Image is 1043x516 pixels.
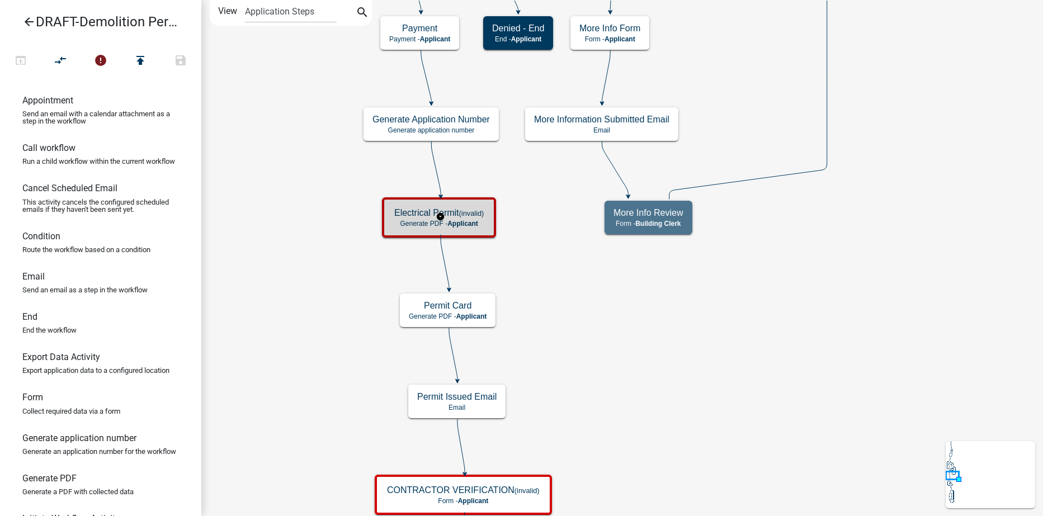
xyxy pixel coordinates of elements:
i: publish [134,54,147,69]
button: search [353,4,371,22]
a: DRAFT-Demolition Permit [9,9,183,35]
h6: End [22,311,37,322]
i: error [94,54,107,69]
p: Export application data to a configured location [22,367,169,374]
i: compare_arrows [54,54,68,69]
span: Applicant [605,35,635,43]
small: (invalid) [515,486,540,495]
p: Send an email with a calendar attachment as a step in the workflow [22,110,179,125]
h6: Generate PDF [22,473,77,484]
p: This activity cancels the configured scheduled emails if they haven't been sent yet. [22,198,179,213]
h5: Permit Card [409,300,487,311]
h5: CONTRACTOR VERIFICATION [387,485,540,495]
h6: Appointment [22,95,73,106]
h6: Condition [22,231,60,242]
h5: Denied - End [492,23,544,34]
span: Applicant [420,35,451,43]
h5: Permit Issued Email [417,391,497,402]
p: Send an email as a step in the workflow [22,286,148,293]
h6: Call workflow [22,143,75,153]
h6: Generate application number [22,433,136,443]
p: Generate PDF - [394,220,484,228]
small: (invalid) [459,209,484,217]
p: End the workflow [22,326,77,334]
button: Publish [120,49,161,73]
button: Test Workflow [1,49,41,73]
h5: Generate Application Number [372,114,490,125]
p: Run a child workflow within the current workflow [22,158,175,165]
h6: Email [22,271,45,282]
p: Generate a PDF with collected data [22,488,134,495]
i: arrow_back [22,15,36,31]
h6: Export Data Activity [22,352,100,362]
p: Form - [387,497,540,505]
button: Save [161,49,201,73]
h5: Electrical Permit [394,207,484,218]
h5: More Info Review [613,207,683,218]
i: save [174,54,187,69]
i: open_in_browser [14,54,27,69]
span: Building Clerk [635,220,681,228]
p: Email [417,404,497,411]
span: Applicant [458,497,489,505]
span: Applicant [511,35,542,43]
p: Route the workflow based on a condition [22,246,150,253]
h5: More Info Form [579,23,640,34]
p: End - [492,35,544,43]
button: Auto Layout [40,49,81,73]
span: Applicant [447,220,478,228]
h6: Cancel Scheduled Email [22,183,117,193]
h6: Form [22,392,43,403]
span: Applicant [456,313,487,320]
p: Generate an application number for the workflow [22,448,176,455]
p: Generate PDF - [409,313,487,320]
p: Collect required data via a form [22,408,120,415]
p: Form - [613,220,683,228]
p: Email [534,126,669,134]
p: Generate application number [372,126,490,134]
button: 6 problems in this workflow [81,49,121,73]
p: Payment - [389,35,450,43]
div: Workflow actions [1,49,201,76]
h5: More Information Submitted Email [534,114,669,125]
h5: Payment [389,23,450,34]
p: Form - [579,35,640,43]
i: search [356,6,369,21]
